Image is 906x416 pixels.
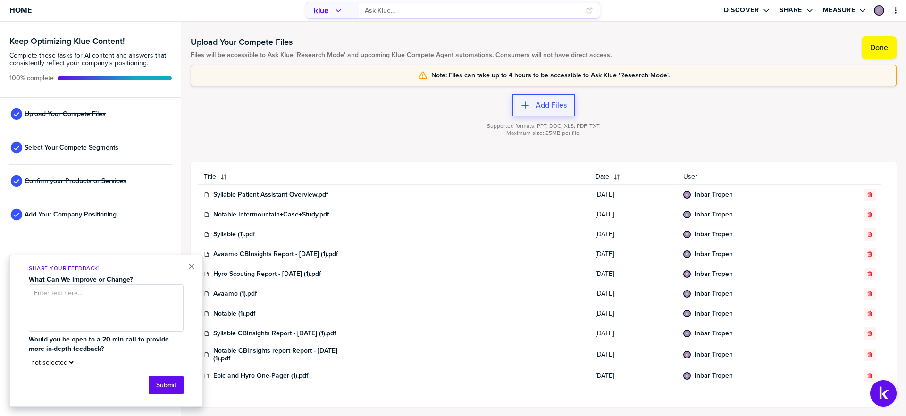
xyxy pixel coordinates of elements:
[695,351,733,358] a: Inbar Tropen
[191,36,612,48] h1: Upload Your Compete Files
[596,290,672,298] span: [DATE]
[683,191,691,199] div: Inbar Tropen
[875,6,883,15] img: b39a2190198b6517de1ec4d8db9dc530-sml.png
[9,6,32,14] span: Home
[213,372,308,380] a: Epic and Hyro One-Pager (1).pdf
[596,351,672,358] span: [DATE]
[213,211,329,218] a: Notable Intermountain+Case+Study.pdf
[188,261,195,272] button: Close
[25,144,118,151] span: Select Your Compete Segments
[695,290,733,298] a: Inbar Tropen
[683,351,691,358] div: Inbar Tropen
[506,130,581,137] span: Maximum size: 25MB per file.
[683,270,691,278] div: Inbar Tropen
[695,310,733,317] a: Inbar Tropen
[29,265,184,273] p: Share Your Feedback!
[487,123,601,130] span: Supported formats: PPT, DOC, XLS, PDF, TXT.
[204,173,216,181] span: Title
[684,291,690,297] img: b39a2190198b6517de1ec4d8db9dc530-sml.png
[695,250,733,258] a: Inbar Tropen
[683,310,691,317] div: Inbar Tropen
[870,43,888,52] label: Done
[780,6,802,15] label: Share
[695,330,733,337] a: Inbar Tropen
[695,372,733,380] a: Inbar Tropen
[596,250,672,258] span: [DATE]
[596,372,672,380] span: [DATE]
[149,376,184,394] button: Submit
[695,231,733,238] a: Inbar Tropen
[683,231,691,238] div: Inbar Tropen
[873,4,885,17] a: Edit Profile
[596,191,672,199] span: [DATE]
[823,6,856,15] label: Measure
[596,173,609,181] span: Date
[9,75,54,82] span: Active
[213,250,338,258] a: Avaamo CBInsights Report - [DATE] (1).pdf
[684,232,690,237] img: b39a2190198b6517de1ec4d8db9dc530-sml.png
[431,72,670,79] span: Note: Files can take up to 4 hours to be accessible to Ask Klue 'Research Mode'.
[25,211,117,218] span: Add Your Company Positioning
[695,191,733,199] a: Inbar Tropen
[683,173,819,181] span: User
[874,5,884,16] div: Inbar Tropen
[596,330,672,337] span: [DATE]
[684,192,690,198] img: b39a2190198b6517de1ec4d8db9dc530-sml.png
[9,37,172,45] h3: Keep Optimizing Klue Content!
[683,330,691,337] div: Inbar Tropen
[29,334,171,354] strong: Would you be open to a 20 min call to provide more in-depth feedback?
[695,270,733,278] a: Inbar Tropen
[684,212,690,217] img: b39a2190198b6517de1ec4d8db9dc530-sml.png
[213,191,328,199] a: Syllable Patient Assistant Overview.pdf
[724,6,759,15] label: Discover
[684,352,690,358] img: b39a2190198b6517de1ec4d8db9dc530-sml.png
[684,373,690,379] img: b39a2190198b6517de1ec4d8db9dc530-sml.png
[596,231,672,238] span: [DATE]
[25,177,126,185] span: Confirm your Products or Services
[213,310,255,317] a: Notable (1).pdf
[684,331,690,336] img: b39a2190198b6517de1ec4d8db9dc530-sml.png
[684,271,690,277] img: b39a2190198b6517de1ec4d8db9dc530-sml.png
[213,290,257,298] a: Avaamo (1).pdf
[684,251,690,257] img: b39a2190198b6517de1ec4d8db9dc530-sml.png
[683,372,691,380] div: Inbar Tropen
[596,270,672,278] span: [DATE]
[213,330,336,337] a: Syllable CBInsights Report - [DATE] (1).pdf
[365,3,580,18] input: Ask Klue...
[29,275,133,284] strong: What Can We Improve or Change?
[870,380,897,407] button: Open Support Center
[596,211,672,218] span: [DATE]
[191,51,612,59] span: Files will be accessible to Ask Klue 'Research Mode' and upcoming Klue Compete Agent automations....
[25,110,106,118] span: Upload Your Compete Files
[683,290,691,298] div: Inbar Tropen
[213,231,255,238] a: Syllable (1).pdf
[684,311,690,316] img: b39a2190198b6517de1ec4d8db9dc530-sml.png
[683,250,691,258] div: Inbar Tropen
[683,211,691,218] div: Inbar Tropen
[213,347,355,362] a: Notable CBInsights report Report - [DATE] (1).pdf
[596,310,672,317] span: [DATE]
[536,100,567,110] label: Add Files
[213,270,321,278] a: Hyro Scouting Report - [DATE] (1).pdf
[9,52,172,67] span: Complete these tasks for AI content and answers that consistently reflect your company’s position...
[695,211,733,218] a: Inbar Tropen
